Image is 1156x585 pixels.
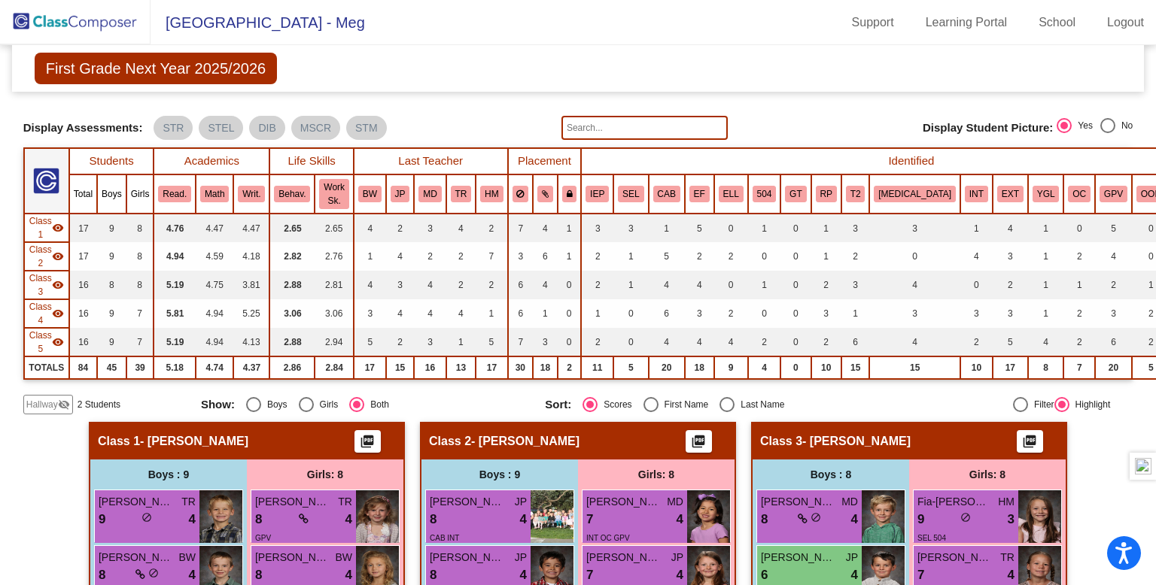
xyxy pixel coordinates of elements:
[29,329,52,356] span: Class 5
[354,242,386,271] td: 1
[1063,214,1095,242] td: 0
[476,271,507,299] td: 2
[581,271,613,299] td: 2
[269,299,315,328] td: 3.06
[386,214,415,242] td: 2
[780,271,811,299] td: 0
[314,398,339,411] div: Girls
[154,116,193,140] mat-chip: STR
[993,328,1028,356] td: 5
[685,242,714,271] td: 2
[233,299,269,328] td: 5.25
[1095,11,1156,35] a: Logout
[52,222,64,234] mat-icon: visibility
[993,356,1028,379] td: 17
[414,356,446,379] td: 16
[476,356,507,379] td: 17
[689,434,707,455] mat-icon: picture_as_pdf
[811,174,841,214] th: READ Plan
[1095,242,1132,271] td: 4
[1028,174,1064,214] th: Young for Grade Level
[714,328,748,356] td: 4
[291,116,340,140] mat-chip: MSCR
[154,328,196,356] td: 5.19
[748,271,781,299] td: 1
[29,300,52,327] span: Class 4
[315,299,353,328] td: 3.06
[533,242,558,271] td: 6
[97,242,126,271] td: 9
[1021,434,1039,455] mat-icon: picture_as_pdf
[354,430,381,453] button: Print Students Details
[558,214,582,242] td: 1
[97,356,126,379] td: 45
[533,328,558,356] td: 3
[414,214,446,242] td: 3
[748,214,781,242] td: 1
[598,398,631,411] div: Scores
[196,328,233,356] td: 4.94
[154,214,196,242] td: 4.76
[233,271,269,299] td: 3.81
[753,186,777,202] button: 504
[1063,271,1095,299] td: 1
[269,271,315,299] td: 2.88
[97,214,126,242] td: 9
[508,299,534,328] td: 6
[446,299,476,328] td: 4
[1028,242,1064,271] td: 1
[714,174,748,214] th: English Language Learner
[581,299,613,328] td: 1
[414,271,446,299] td: 4
[315,214,353,242] td: 2.65
[533,356,558,379] td: 18
[269,148,353,174] th: Life Skills
[841,328,870,356] td: 6
[869,242,960,271] td: 0
[586,186,609,202] button: IEP
[748,356,781,379] td: 4
[233,328,269,356] td: 4.13
[649,356,685,379] td: 20
[52,336,64,348] mat-icon: visibility
[508,271,534,299] td: 6
[748,299,781,328] td: 0
[780,242,811,271] td: 0
[24,328,69,356] td: Hidden teacher - Pulling
[613,271,648,299] td: 1
[846,186,865,202] button: T2
[581,328,613,356] td: 2
[780,356,811,379] td: 0
[581,242,613,271] td: 2
[841,271,870,299] td: 3
[841,356,870,379] td: 15
[69,299,97,328] td: 16
[993,214,1028,242] td: 4
[811,299,841,328] td: 3
[1028,271,1064,299] td: 1
[581,174,613,214] th: Individualized Education Plan
[649,271,685,299] td: 4
[319,179,348,209] button: Work Sk.
[508,356,534,379] td: 30
[613,214,648,242] td: 3
[233,242,269,271] td: 4.18
[1027,11,1088,35] a: School
[869,328,960,356] td: 4
[196,242,233,271] td: 4.59
[748,174,781,214] th: 504 Plan
[714,242,748,271] td: 2
[446,356,476,379] td: 13
[965,186,988,202] button: INT
[315,356,353,379] td: 2.84
[446,328,476,356] td: 1
[533,299,558,328] td: 1
[811,328,841,356] td: 2
[714,356,748,379] td: 9
[201,398,235,411] span: Show:
[508,148,582,174] th: Placement
[199,116,243,140] mat-chip: STEL
[558,174,582,214] th: Keep with teacher
[196,214,233,242] td: 4.47
[249,116,284,140] mat-chip: DIB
